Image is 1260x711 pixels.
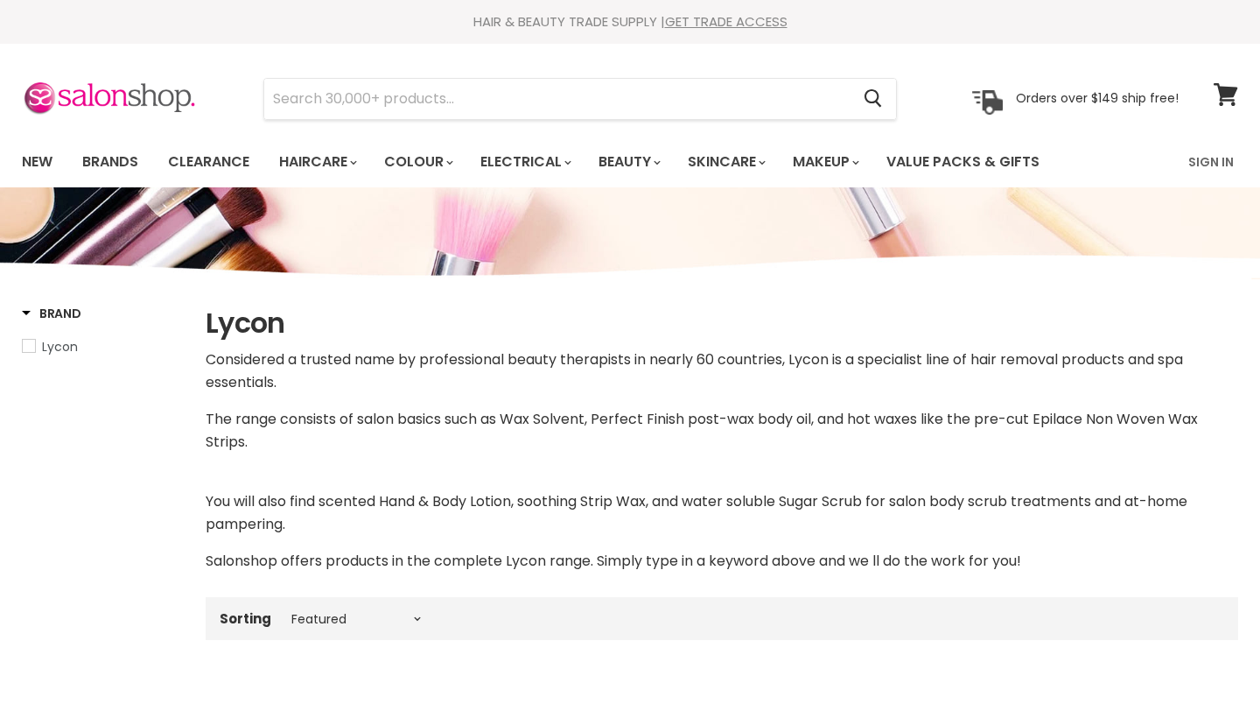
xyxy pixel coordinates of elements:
a: New [9,144,66,180]
span: Lycon [42,338,78,355]
a: Sign In [1178,144,1244,180]
button: Search [850,79,896,119]
a: Electrical [467,144,582,180]
iframe: Gorgias live chat messenger [1172,629,1242,693]
p: Considered a trusted name by professional beauty therapists in nearly 60 countries, Lycon is a sp... [206,348,1238,394]
p: Orders over $149 ship free! [1016,90,1179,106]
input: Search [264,79,850,119]
label: Sorting [220,611,271,626]
a: Lycon [22,337,184,356]
a: Skincare [675,144,776,180]
a: Colour [371,144,464,180]
a: Makeup [780,144,870,180]
a: Haircare [266,144,367,180]
a: GET TRADE ACCESS [665,12,787,31]
p: You will also find scented Hand & Body Lotion, soothing Strip Wax, and water soluble Sugar Scrub ... [206,490,1238,536]
div: The range consists of salon basics such as Wax Solvent, Perfect Finish post-wax body oil, and hot... [206,348,1238,573]
a: Beauty [585,144,671,180]
a: Value Packs & Gifts [873,144,1053,180]
h1: Lycon [206,305,1238,341]
a: Clearance [155,144,262,180]
form: Product [263,78,897,120]
h3: Brand [22,305,81,322]
a: Brands [69,144,151,180]
ul: Main menu [9,137,1116,187]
